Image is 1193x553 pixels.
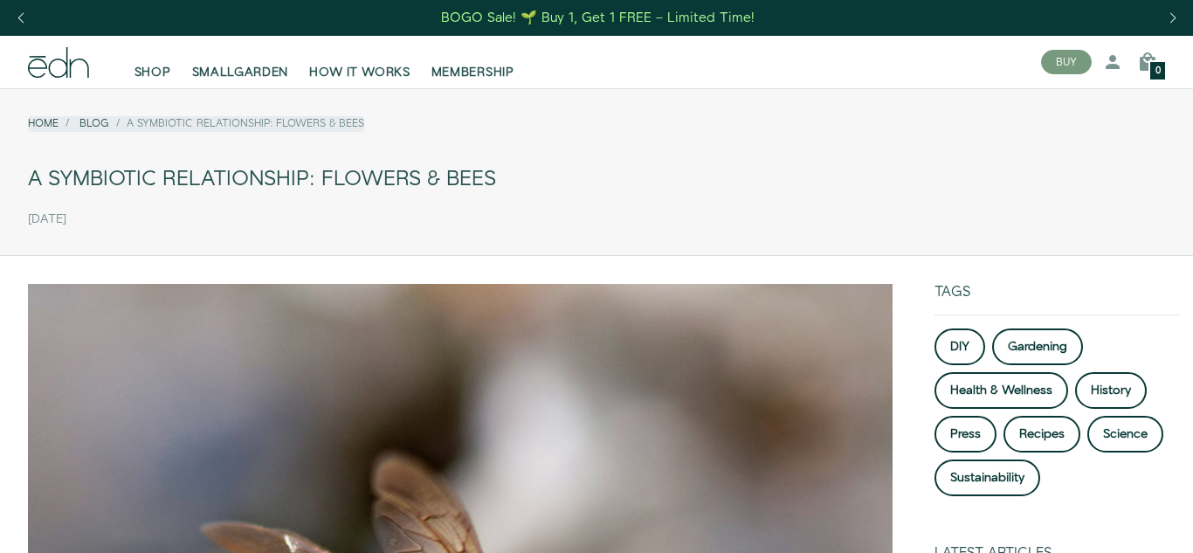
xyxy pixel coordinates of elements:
[109,116,364,131] li: A Symbiotic Relationship: Flowers & Bees
[1064,501,1176,544] iframe: Opens a widget where you can find more information
[192,64,289,81] span: SMALLGARDEN
[182,43,300,81] a: SMALLGARDEN
[992,328,1083,365] a: Gardening
[1155,66,1161,76] span: 0
[934,460,1040,496] a: Sustainability
[421,43,525,81] a: MEMBERSHIP
[934,416,996,453] a: Press
[1003,416,1080,453] a: Recipes
[134,64,171,81] span: SHOP
[28,160,1165,199] div: A Symbiotic Relationship: Flowers & Bees
[79,116,109,131] a: Blog
[431,64,514,81] span: MEMBERSHIP
[28,116,59,131] a: Home
[1041,50,1092,74] button: BUY
[934,372,1068,409] a: Health & Wellness
[441,9,755,27] div: BOGO Sale! 🌱 Buy 1, Get 1 FREE – Limited Time!
[1075,372,1147,409] a: History
[299,43,420,81] a: HOW IT WORKS
[934,328,985,365] a: DIY
[440,4,757,31] a: BOGO Sale! 🌱 Buy 1, Get 1 FREE – Limited Time!
[28,116,364,131] nav: breadcrumbs
[124,43,182,81] a: SHOP
[309,64,410,81] span: HOW IT WORKS
[28,212,66,227] time: [DATE]
[1087,416,1163,453] a: Science
[934,284,1179,315] div: Tags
